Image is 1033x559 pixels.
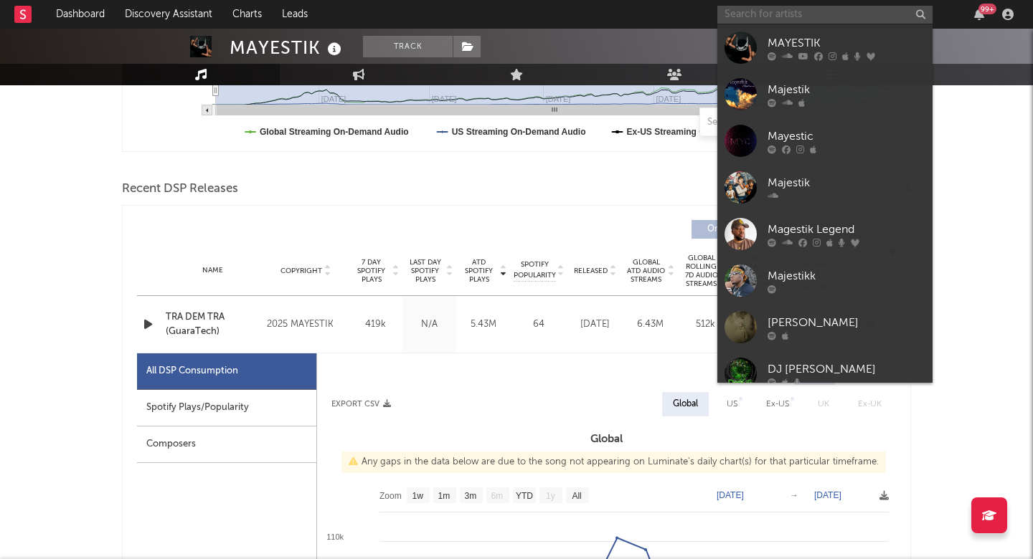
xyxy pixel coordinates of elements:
div: 6.43M [626,317,674,332]
a: Majestikk [717,257,933,304]
text: YTD [516,491,533,501]
text: 1y [546,491,555,501]
span: 7 Day Spotify Plays [352,258,390,284]
div: MAYESTIK [230,36,345,59]
div: Spotify Plays/Popularity [137,390,316,426]
a: Majestik [717,71,933,118]
div: 512k [681,317,730,332]
text: 1w [412,491,424,501]
span: Spotify Popularity [514,259,556,281]
div: 99 + [978,4,996,14]
div: [PERSON_NAME] [768,314,925,331]
span: ATD Spotify Plays [460,258,498,284]
text: 3m [465,491,477,501]
span: Released [574,267,608,275]
span: Last Day Spotify Plays [406,258,444,284]
div: Majestik [768,81,925,98]
text: → [790,490,798,500]
div: US [727,396,737,413]
div: Global [673,396,698,413]
span: Recent DSP Releases [122,181,238,198]
div: All DSP Consumption [146,363,238,380]
h3: Global [317,431,896,448]
button: Originals(28) [692,220,788,239]
text: 1m [438,491,451,501]
text: 110k [326,532,344,541]
a: Magestik Legend [717,211,933,257]
text: 6m [491,491,504,501]
input: Search for artists [717,6,933,24]
div: N/A [406,317,453,332]
span: Global ATD Audio Streams [626,258,666,284]
a: Mayestic [717,118,933,164]
div: 419k [352,317,399,332]
a: DJ [PERSON_NAME] [717,350,933,397]
span: Originals ( 28 ) [701,225,767,234]
text: [DATE] [814,490,841,500]
button: 99+ [974,9,984,20]
div: DJ [PERSON_NAME] [768,360,925,378]
span: Copyright [280,267,322,275]
div: MAYESTIK [768,34,925,52]
div: [DATE] [571,317,619,332]
input: Search by song name or URL [700,117,852,128]
span: Global Rolling 7D Audio Streams [681,254,721,288]
button: Export CSV [331,400,391,408]
div: Ex-US [766,396,789,413]
button: Track [363,36,453,57]
div: 5.43M [460,317,506,332]
a: Majestik [717,164,933,211]
div: Name [166,265,260,276]
div: Majestik [768,174,925,191]
div: Magestik Legend [768,221,925,238]
a: TRA DEM TRA (GuaraTech) [166,310,260,338]
div: Majestikk [768,267,925,285]
div: 2025 MAYESTIK [267,316,345,333]
div: Mayestic [768,128,925,145]
div: Composers [137,426,316,463]
text: All [572,491,581,501]
text: Zoom [379,491,402,501]
a: [PERSON_NAME] [717,304,933,350]
a: MAYESTIK [717,24,933,71]
div: All DSP Consumption [137,353,316,390]
div: Any gaps in the data below are due to the song not appearing on Luminate's daily chart(s) for tha... [341,451,886,473]
div: 64 [514,317,564,332]
text: [DATE] [717,490,744,500]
